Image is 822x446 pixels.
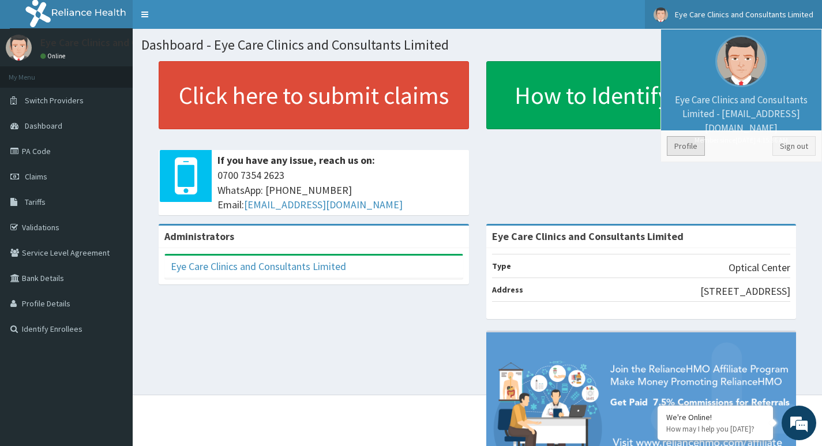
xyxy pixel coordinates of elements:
p: Eye Care Clinics and Consultants Limited - [EMAIL_ADDRESS][DOMAIN_NAME] [667,93,816,145]
h1: Dashboard - Eye Care Clinics and Consultants Limited [141,38,813,53]
span: 0700 7354 2623 WhatsApp: [PHONE_NUMBER] Email: [217,168,463,212]
span: Claims [25,171,47,182]
textarea: Type your message and hit 'Enter' [6,315,220,355]
img: User Image [715,35,767,87]
span: Dashboard [25,121,62,131]
p: How may I help you today? [666,424,764,434]
span: We're online! [67,145,159,262]
img: User Image [6,35,32,61]
span: Eye Care Clinics and Consultants Limited [675,9,813,20]
b: Type [492,261,511,271]
a: Profile [667,136,705,156]
a: Click here to submit claims [159,61,469,129]
b: Administrators [164,230,234,243]
p: [STREET_ADDRESS] [700,284,790,299]
div: Chat with us now [60,65,194,80]
small: Member since [DATE] 4:15:36 AM [667,135,816,145]
span: Tariffs [25,197,46,207]
a: Sign out [772,136,816,156]
img: User Image [654,8,668,22]
span: Switch Providers [25,95,84,106]
b: If you have any issue, reach us on: [217,153,375,167]
strong: Eye Care Clinics and Consultants Limited [492,230,684,243]
div: Minimize live chat window [189,6,217,33]
a: Online [40,52,68,60]
img: d_794563401_company_1708531726252_794563401 [21,58,47,87]
a: Eye Care Clinics and Consultants Limited [171,260,346,273]
a: [EMAIL_ADDRESS][DOMAIN_NAME] [244,198,403,211]
p: Optical Center [729,260,790,275]
div: We're Online! [666,412,764,422]
b: Address [492,284,523,295]
a: How to Identify Enrollees [486,61,797,129]
p: Eye Care Clinics and Consultants Limited [40,38,223,48]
